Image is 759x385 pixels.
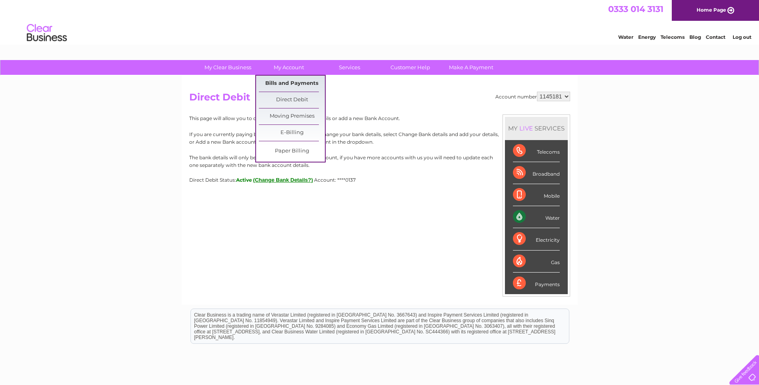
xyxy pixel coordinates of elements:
[195,60,261,75] a: My Clear Business
[513,251,560,273] div: Gas
[259,108,325,124] a: Moving Premises
[26,21,67,45] img: logo.png
[259,125,325,141] a: E-Billing
[189,154,570,169] p: The bank details will only be updated for the selected account, if you have more accounts with us...
[495,92,570,101] div: Account number
[259,76,325,92] a: Bills and Payments
[513,140,560,162] div: Telecoms
[438,60,504,75] a: Make A Payment
[191,4,569,39] div: Clear Business is a trading name of Verastar Limited (registered in [GEOGRAPHIC_DATA] No. 3667643...
[316,60,383,75] a: Services
[608,4,663,14] a: 0333 014 3131
[189,92,570,107] h2: Direct Debit
[256,60,322,75] a: My Account
[377,60,443,75] a: Customer Help
[518,124,535,132] div: LIVE
[189,114,570,122] p: This page will allow you to change your Direct Debit details or add a new Bank Account.
[689,34,701,40] a: Blog
[236,177,252,183] span: Active
[513,162,560,184] div: Broadband
[259,143,325,159] a: Paper Billing
[661,34,685,40] a: Telecoms
[706,34,725,40] a: Contact
[513,184,560,206] div: Mobile
[505,117,568,140] div: MY SERVICES
[189,177,570,183] div: Direct Debit Status:
[253,177,313,183] button: (Change Bank Details?)
[513,273,560,294] div: Payments
[618,34,633,40] a: Water
[513,228,560,250] div: Electricity
[259,92,325,108] a: Direct Debit
[733,34,751,40] a: Log out
[513,206,560,228] div: Water
[638,34,656,40] a: Energy
[189,130,570,146] p: If you are currently paying by Direct Debit and wish to change your bank details, select Change B...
